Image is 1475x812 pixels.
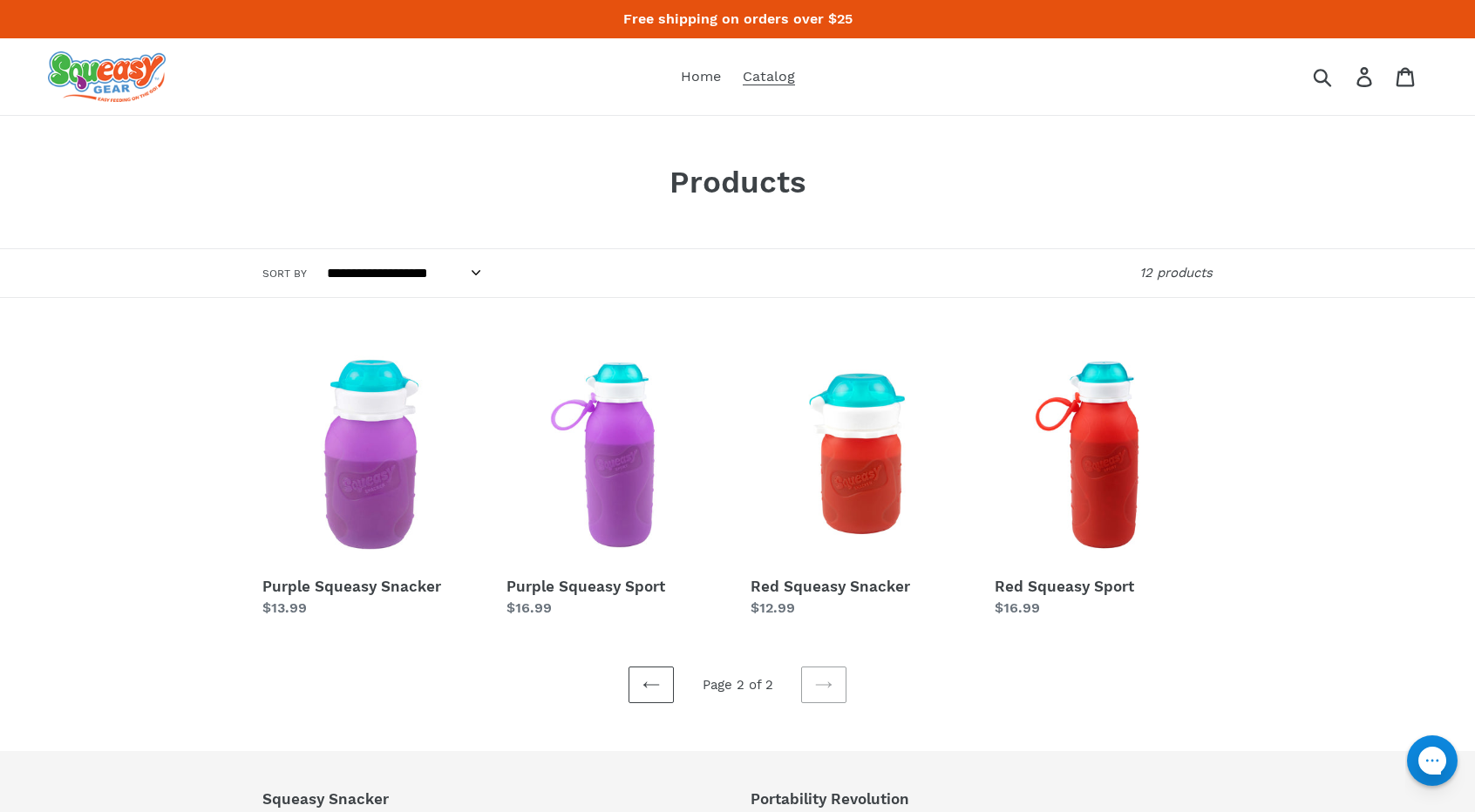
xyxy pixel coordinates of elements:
p: Squeasy Snacker [262,790,609,808]
input: Search [1319,58,1367,96]
label: Sort by [262,266,307,281]
span: 12 products [1139,265,1213,281]
span: Products [670,164,806,200]
span: Catalog [743,68,795,85]
img: squeasy gear snacker portable food pouch [48,51,166,102]
li: Page 2 of 2 [678,675,797,695]
a: Home [672,64,730,90]
a: Catalog [734,64,804,90]
span: Home [681,68,721,85]
p: Portability Revolution [751,790,1213,808]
